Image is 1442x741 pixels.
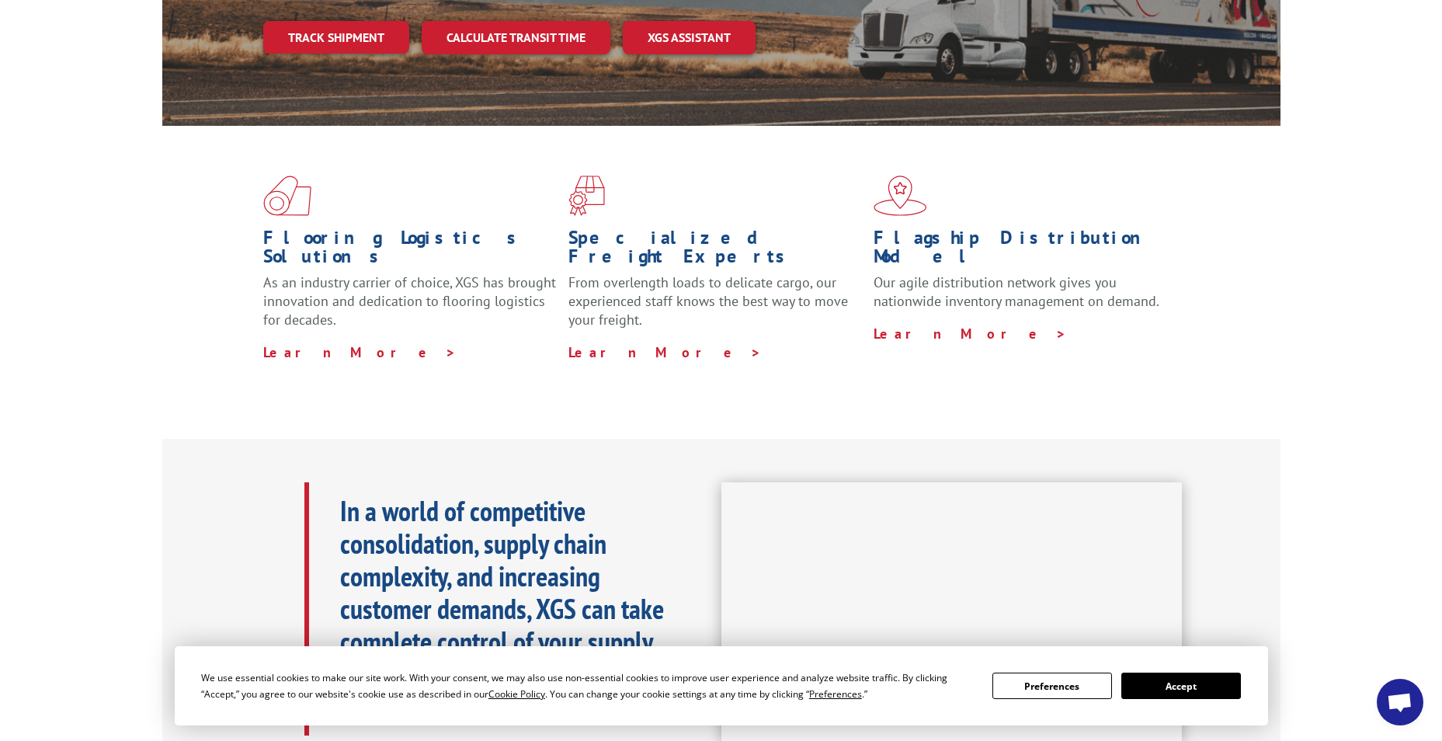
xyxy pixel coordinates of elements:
span: As an industry carrier of choice, XGS has brought innovation and dedication to flooring logistics... [263,273,556,329]
p: From overlength loads to delicate cargo, our experienced staff knows the best way to move your fr... [568,273,862,343]
a: Learn More > [568,343,762,361]
a: Learn More > [874,325,1067,343]
a: XGS ASSISTANT [623,21,756,54]
img: xgs-icon-total-supply-chain-intelligence-red [263,176,311,216]
b: In a world of competitive consolidation, supply chain complexity, and increasing customer demands... [340,492,664,725]
button: Preferences [992,673,1112,699]
button: Accept [1121,673,1241,699]
div: We use essential cookies to make our site work. With your consent, we may also use non-essential ... [201,670,974,702]
h1: Flagship Distribution Model [874,228,1167,273]
img: xgs-icon-flagship-distribution-model-red [874,176,927,216]
div: Open chat [1377,679,1423,725]
a: Learn More > [263,343,457,361]
img: xgs-icon-focused-on-flooring-red [568,176,605,216]
h1: Specialized Freight Experts [568,228,862,273]
span: Cookie Policy [488,687,545,701]
h1: Flooring Logistics Solutions [263,228,557,273]
a: Calculate transit time [422,21,610,54]
span: Our agile distribution network gives you nationwide inventory management on demand. [874,273,1159,310]
div: Cookie Consent Prompt [175,646,1268,725]
a: Track shipment [263,21,409,54]
span: Preferences [809,687,862,701]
